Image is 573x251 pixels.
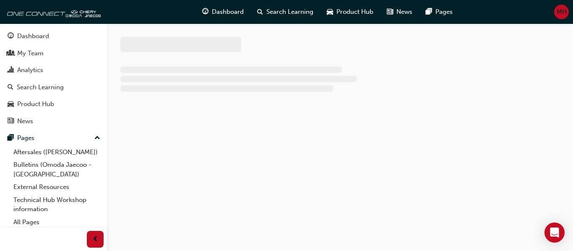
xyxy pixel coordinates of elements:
[3,80,104,95] a: Search Learning
[557,7,567,17] span: MH
[435,7,453,17] span: Pages
[380,3,419,21] a: news-iconNews
[3,62,104,78] a: Analytics
[17,31,49,41] div: Dashboard
[8,135,14,142] span: pages-icon
[8,101,14,108] span: car-icon
[8,50,14,57] span: people-icon
[3,114,104,129] a: News
[554,5,569,19] button: MH
[3,28,104,44] a: Dashboard
[17,116,33,126] div: News
[10,146,104,159] a: Aftersales ([PERSON_NAME])
[257,7,263,17] span: search-icon
[10,216,104,229] a: All Pages
[3,96,104,112] a: Product Hub
[544,223,565,243] div: Open Intercom Messenger
[3,130,104,146] button: Pages
[17,83,64,92] div: Search Learning
[387,7,393,17] span: news-icon
[396,7,412,17] span: News
[195,3,250,21] a: guage-iconDashboard
[419,3,459,21] a: pages-iconPages
[426,7,432,17] span: pages-icon
[94,133,100,144] span: up-icon
[8,67,14,74] span: chart-icon
[250,3,320,21] a: search-iconSearch Learning
[10,181,104,194] a: External Resources
[8,33,14,40] span: guage-icon
[17,49,44,58] div: My Team
[17,133,34,143] div: Pages
[266,7,313,17] span: Search Learning
[8,118,14,125] span: news-icon
[3,27,104,130] button: DashboardMy TeamAnalyticsSearch LearningProduct HubNews
[92,234,99,245] span: prev-icon
[17,65,43,75] div: Analytics
[4,3,101,20] img: oneconnect
[10,158,104,181] a: Bulletins (Omoda Jaecoo - [GEOGRAPHIC_DATA])
[320,3,380,21] a: car-iconProduct Hub
[202,7,208,17] span: guage-icon
[10,194,104,216] a: Technical Hub Workshop information
[8,84,13,91] span: search-icon
[327,7,333,17] span: car-icon
[3,46,104,61] a: My Team
[336,7,373,17] span: Product Hub
[17,99,54,109] div: Product Hub
[212,7,244,17] span: Dashboard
